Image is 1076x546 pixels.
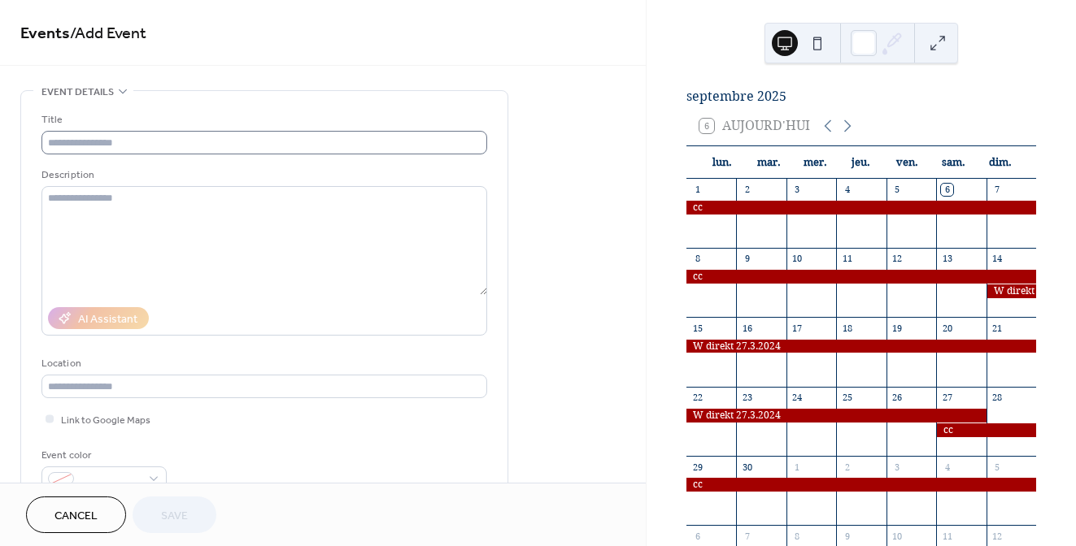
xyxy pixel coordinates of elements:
[891,184,904,196] div: 5
[691,322,704,334] div: 15
[41,84,114,101] span: Event details
[841,322,853,334] div: 18
[792,146,839,179] div: mer.
[891,322,904,334] div: 19
[741,184,753,196] div: 2
[791,184,804,196] div: 3
[41,447,163,464] div: Event color
[691,253,704,265] div: 8
[884,146,930,179] div: ven.
[41,111,484,128] div: Title
[741,322,753,334] div: 16
[686,87,1036,106] div: septembre 2025
[791,322,804,334] div: 17
[930,146,977,179] div: sam.
[791,253,804,265] div: 10
[26,496,126,533] button: Cancel
[686,478,1036,492] div: cc
[991,184,1004,196] div: 7
[61,412,150,429] span: Link to Google Maps
[841,253,853,265] div: 11
[991,530,1004,542] div: 12
[741,461,753,473] div: 30
[41,355,484,372] div: Location
[746,146,792,179] div: mar.
[691,530,704,542] div: 6
[941,461,953,473] div: 4
[891,392,904,404] div: 26
[691,461,704,473] div: 29
[741,253,753,265] div: 9
[991,392,1004,404] div: 28
[936,423,1036,437] div: cc
[991,461,1004,473] div: 5
[841,392,853,404] div: 25
[977,146,1023,179] div: dim.
[791,392,804,404] div: 24
[891,530,904,542] div: 10
[691,184,704,196] div: 1
[991,253,1004,265] div: 14
[941,322,953,334] div: 20
[841,461,853,473] div: 2
[686,270,1036,284] div: cc
[791,461,804,473] div: 1
[941,392,953,404] div: 27
[54,508,98,525] span: Cancel
[686,201,1036,214] div: cc
[741,530,753,542] div: 7
[987,284,1036,298] div: W direkt 27.3.2024
[41,167,484,184] div: Description
[941,530,953,542] div: 11
[841,184,853,196] div: 4
[838,146,884,179] div: jeu.
[891,461,904,473] div: 3
[741,392,753,404] div: 23
[691,392,704,404] div: 22
[891,253,904,265] div: 12
[70,18,146,50] span: / Add Event
[686,409,987,422] div: W direkt 27.3.2024
[699,146,746,179] div: lun.
[991,322,1004,334] div: 21
[941,184,953,196] div: 6
[686,340,1036,353] div: W direkt 27.3.2024
[941,253,953,265] div: 13
[791,530,804,542] div: 8
[841,530,853,542] div: 9
[20,18,70,50] a: Events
